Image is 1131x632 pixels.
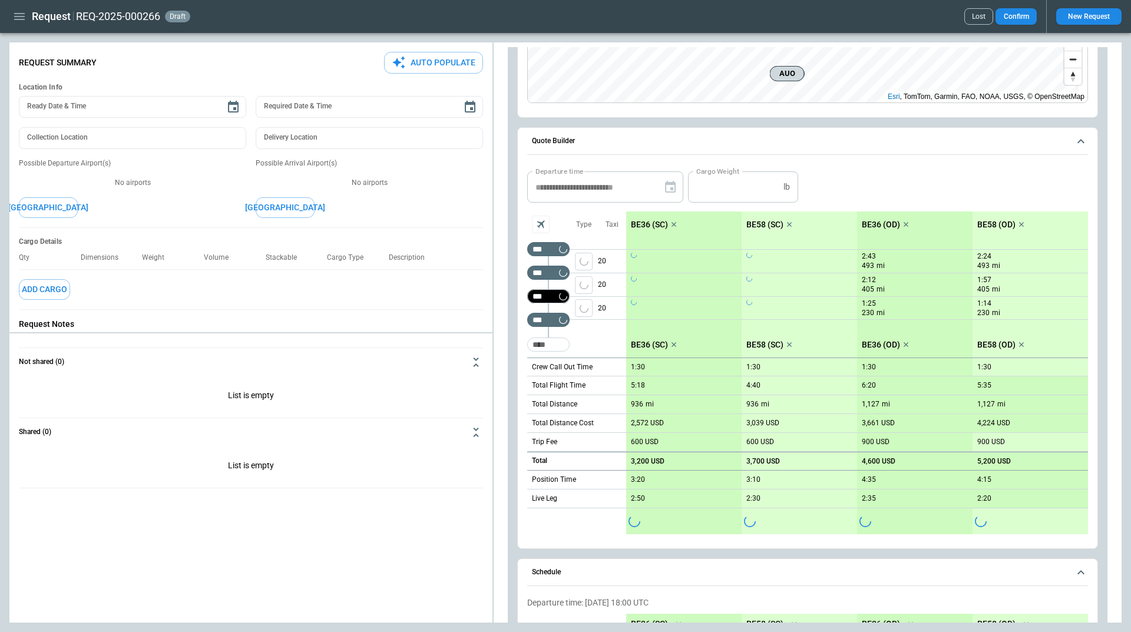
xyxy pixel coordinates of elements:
[775,68,799,80] span: AUO
[977,284,990,295] p: 405
[992,308,1000,318] p: mi
[862,276,876,284] p: 2:12
[1064,68,1082,85] button: Reset bearing to north
[221,95,245,119] button: Choose date
[598,273,626,296] p: 20
[19,178,246,188] p: No airports
[527,559,1088,586] button: Schedule
[527,171,1088,534] div: Quote Builder
[527,337,570,352] div: Too short
[862,308,874,318] p: 230
[598,250,626,273] p: 20
[746,475,760,484] p: 3:10
[977,276,991,284] p: 1:57
[746,220,783,230] p: BE58 (SC)
[888,91,1084,102] div: , TomTom, Garmin, FAO, NOAA, USGS, © OpenStreetMap
[527,289,570,303] div: Not found
[862,252,876,261] p: 2:43
[977,308,990,318] p: 230
[882,399,890,409] p: mi
[977,340,1016,350] p: BE58 (OD)
[532,399,577,409] p: Total Distance
[992,261,1000,271] p: mi
[862,340,900,350] p: BE36 (OD)
[977,220,1016,230] p: BE58 (OD)
[19,58,97,68] p: Request Summary
[19,446,483,488] p: List is empty
[19,253,39,262] p: Qty
[458,95,482,119] button: Choose date
[696,166,739,176] label: Cargo Weight
[977,400,995,409] p: 1,127
[746,419,779,428] p: 3,039 USD
[997,399,1006,409] p: mi
[532,475,576,485] p: Position Time
[631,419,664,428] p: 2,572 USD
[575,253,593,270] span: Type of sector
[19,376,483,418] p: List is empty
[746,381,760,390] p: 4:40
[256,197,315,218] button: [GEOGRAPHIC_DATA]
[389,253,434,262] p: Description
[746,400,759,409] p: 936
[19,446,483,488] div: Not shared (0)
[646,399,654,409] p: mi
[575,299,593,317] span: Type of sector
[746,438,774,446] p: 600 USD
[746,494,760,503] p: 2:30
[532,418,594,428] p: Total Distance Cost
[862,220,900,230] p: BE36 (OD)
[532,568,561,576] h6: Schedule
[877,308,885,318] p: mi
[862,419,895,428] p: 3,661 USD
[977,299,991,308] p: 1:14
[977,419,1010,428] p: 4,224 USD
[19,358,64,366] h6: Not shared (0)
[19,83,483,92] h6: Location Info
[527,598,1088,608] p: Departure time: [DATE] 18:00 UTC
[862,438,889,446] p: 900 USD
[977,438,1005,446] p: 900 USD
[76,9,160,24] h2: REQ-2025-000266
[862,400,879,409] p: 1,127
[19,197,78,218] button: [GEOGRAPHIC_DATA]
[532,457,547,465] h6: Total
[32,9,71,24] h1: Request
[532,362,593,372] p: Crew Call Out Time
[631,381,645,390] p: 5:18
[1064,51,1082,68] button: Zoom out
[746,340,783,350] p: BE58 (SC)
[746,457,780,466] p: 3,700 USD
[977,252,991,261] p: 2:24
[19,319,483,329] p: Request Notes
[977,457,1011,466] p: 5,200 USD
[631,400,643,409] p: 936
[527,313,570,327] div: Not found
[862,619,900,629] p: BE36 (OD)
[19,418,483,446] button: Shared (0)
[532,380,586,391] p: Total Flight Time
[532,216,550,233] span: Aircraft selection
[19,158,246,168] p: Possible Departure Airport(s)
[575,276,593,294] span: Type of sector
[761,399,769,409] p: mi
[862,381,876,390] p: 6:20
[384,52,483,74] button: Auto Populate
[631,619,668,629] p: BE36 (SC)
[626,211,1088,534] div: scrollable content
[862,299,876,308] p: 1:25
[81,253,128,262] p: Dimensions
[19,428,51,436] h6: Shared (0)
[631,494,645,503] p: 2:50
[977,619,1016,629] p: BE58 (OD)
[877,284,885,295] p: mi
[862,284,874,295] p: 405
[996,8,1037,25] button: Confirm
[964,8,993,25] button: Lost
[606,220,619,230] p: Taxi
[266,253,306,262] p: Stackable
[19,237,483,246] h6: Cargo Details
[977,261,990,271] p: 493
[1056,8,1122,25] button: New Request
[576,220,591,230] p: Type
